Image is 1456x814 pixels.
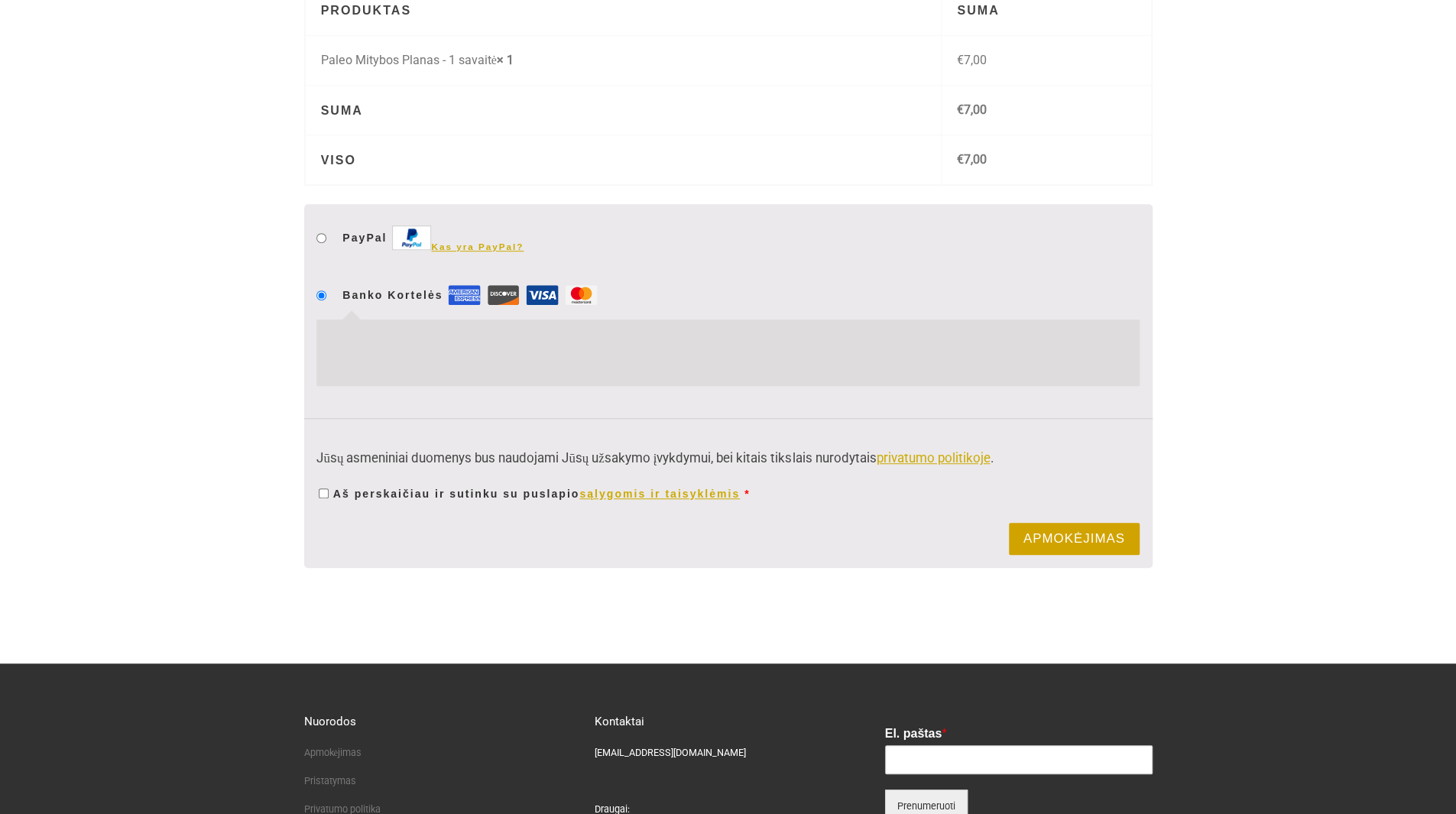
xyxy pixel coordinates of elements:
a: Apmokėjimas [304,747,362,758]
span: € [957,53,964,67]
span: € [957,152,964,167]
a: sąlygomis ir taisyklėmis [579,488,740,500]
h5: Kontaktai [595,715,862,729]
h5: Nuorodos [304,715,572,729]
span: € [957,102,964,117]
input: Aš perskaičiau ir sutinku su puslapiosąlygomis ir taisyklėmis * [319,488,329,498]
img: Discover [487,285,520,305]
p: [EMAIL_ADDRESS][DOMAIN_NAME] [595,744,835,760]
a: Pristatymas [304,775,356,786]
strong: × 1 [497,53,514,67]
button: Apmokėjimas [1009,523,1140,555]
bdi: 7,00 [957,102,987,117]
abbr: privaloma [744,488,750,500]
label: PayPal [342,227,524,267]
label: El. paštas [885,726,1153,742]
a: Kas yra PayPal? [431,227,524,267]
label: Banko Kortelės [342,284,598,306]
img: Mastercard [565,285,598,305]
td: Paleo Mitybos Planas - 1 savaitė [305,35,942,85]
th: Suma [305,85,942,135]
bdi: 7,00 [957,53,987,67]
img: Ženklelis, kad priimami apmokėjimai per PayPal [392,225,431,250]
th: Viso [305,135,942,185]
bdi: 7,00 [957,152,987,167]
a: privatumo politikoje [876,450,990,465]
img: Visa [526,285,559,305]
p: Jūsų asmeniniai duomenys bus naudojami Jūsų užsakymo įvykdymui, bei kitais tikslais nurodytais . [316,448,1139,468]
iframe: Saugus mokėjimo kortele įvesties rėmas [338,339,1118,355]
span: Aš perskaičiau ir sutinku su puslapio [333,488,740,500]
img: Amex [448,285,481,305]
